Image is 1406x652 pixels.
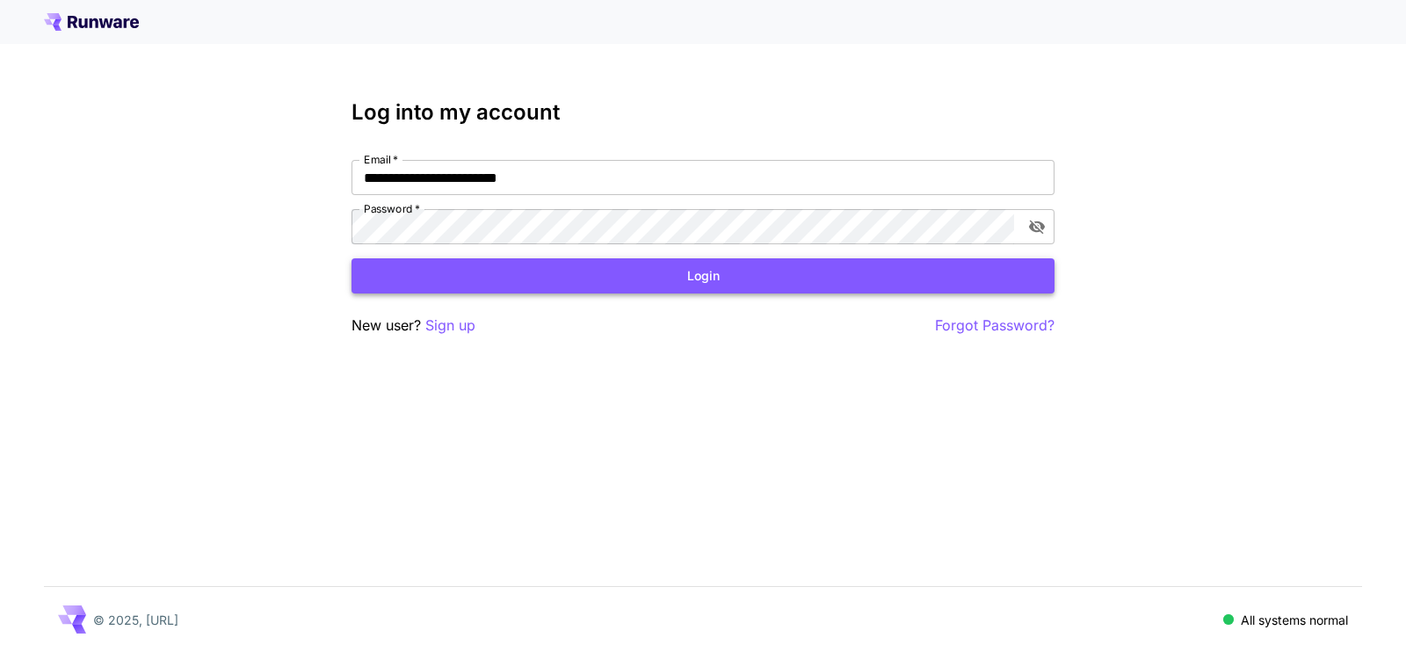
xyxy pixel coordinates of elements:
button: Sign up [425,315,475,337]
label: Email [364,152,398,167]
p: All systems normal [1241,611,1348,629]
button: Forgot Password? [935,315,1054,337]
button: Login [351,258,1054,294]
p: New user? [351,315,475,337]
p: © 2025, [URL] [93,611,178,629]
button: toggle password visibility [1021,211,1053,243]
label: Password [364,201,420,216]
h3: Log into my account [351,100,1054,125]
